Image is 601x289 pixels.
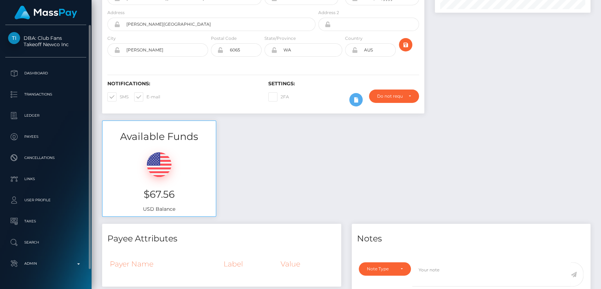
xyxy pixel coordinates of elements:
label: E-mail [134,92,160,102]
h4: Payee Attributes [107,233,336,245]
label: Address [107,10,125,16]
p: Dashboard [8,68,83,79]
a: Transactions [5,86,86,103]
div: USD Balance [102,143,216,216]
h6: Notifications: [107,81,258,87]
p: User Profile [8,195,83,205]
a: Links [5,170,86,188]
button: Do not require [369,90,419,103]
button: Note Type [359,262,411,276]
a: Ledger [5,107,86,124]
p: Transactions [8,89,83,100]
p: Cancellations [8,153,83,163]
h6: Settings: [268,81,419,87]
p: Links [8,174,83,184]
label: City [107,35,116,42]
label: 2FA [268,92,289,102]
label: Country [345,35,363,42]
label: Address 2 [318,10,339,16]
img: Takeoff Newco Inc [8,32,20,44]
a: Dashboard [5,64,86,82]
th: Label [221,254,278,273]
a: Cancellations [5,149,86,167]
a: User Profile [5,191,86,209]
p: Payees [8,131,83,142]
a: Search [5,234,86,251]
a: Admin [5,255,86,272]
p: Ledger [8,110,83,121]
h3: $67.56 [108,187,211,201]
label: SMS [107,92,129,102]
div: Do not require [377,93,402,99]
a: Taxes [5,213,86,230]
span: DBA: Club Fans Takeoff Newco Inc [5,35,86,48]
th: Payer Name [107,254,221,273]
div: Note Type [367,266,395,272]
th: Value [278,254,336,273]
p: Taxes [8,216,83,227]
img: USD.png [147,152,171,177]
h4: Notes [357,233,586,245]
img: MassPay Logo [14,6,77,19]
label: Postal Code [211,35,237,42]
h3: Available Funds [102,130,216,143]
p: Search [8,237,83,248]
p: Admin [8,258,83,269]
a: Payees [5,128,86,146]
label: State/Province [264,35,296,42]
